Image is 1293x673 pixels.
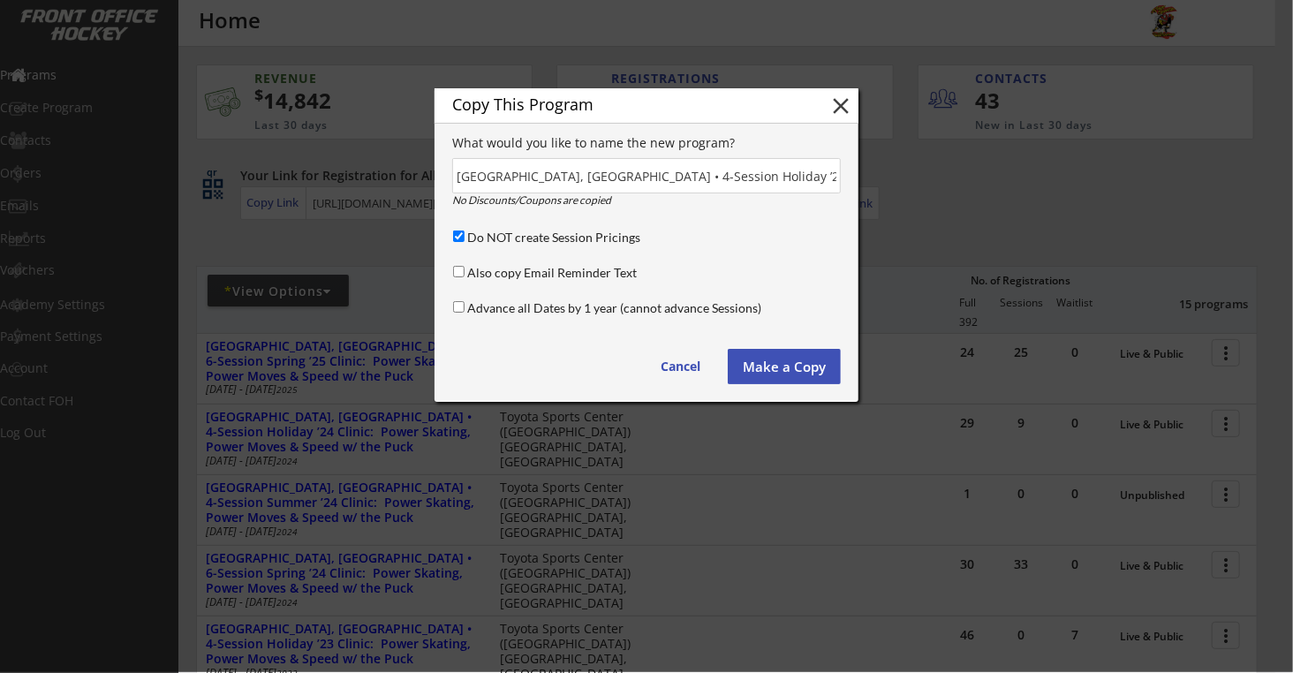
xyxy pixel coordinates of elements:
[452,195,713,206] div: No Discounts/Coupons are copied
[828,93,854,119] button: close
[467,230,640,245] label: Do NOT create Session Pricings
[452,96,800,112] div: Copy This Program
[728,349,841,384] button: Make a Copy
[467,300,761,315] label: Advance all Dates by 1 year (cannot advance Sessions)
[452,137,841,149] div: What would you like to name the new program?
[467,265,637,280] label: Also copy Email Reminder Text
[643,349,718,384] button: Cancel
